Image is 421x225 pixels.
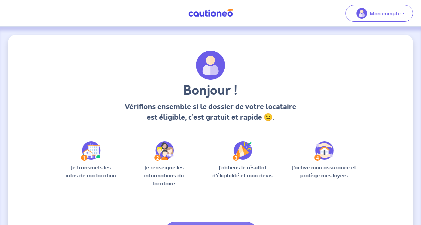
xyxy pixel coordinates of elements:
[131,163,197,187] p: Je renseigne les informations du locataire
[208,163,277,179] p: J’obtiens le résultat d’éligibilité et mon devis
[370,9,401,17] p: Mon compte
[233,141,252,161] img: /static/f3e743aab9439237c3e2196e4328bba9/Step-3.svg
[123,83,298,99] h3: Bonjour !
[356,8,367,19] img: illu_account_valid_menu.svg
[154,141,174,161] img: /static/c0a346edaed446bb123850d2d04ad552/Step-2.svg
[345,5,413,22] button: illu_account_valid_menu.svgMon compte
[61,163,120,179] p: Je transmets les infos de ma location
[186,9,236,17] img: Cautioneo
[81,141,101,161] img: /static/90a569abe86eec82015bcaae536bd8e6/Step-1.svg
[288,163,360,179] p: J’active mon assurance et protège mes loyers
[196,51,225,80] img: archivate
[123,101,298,123] p: Vérifions ensemble si le dossier de votre locataire est éligible, c’est gratuit et rapide 😉.
[314,141,334,161] img: /static/bfff1cf634d835d9112899e6a3df1a5d/Step-4.svg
